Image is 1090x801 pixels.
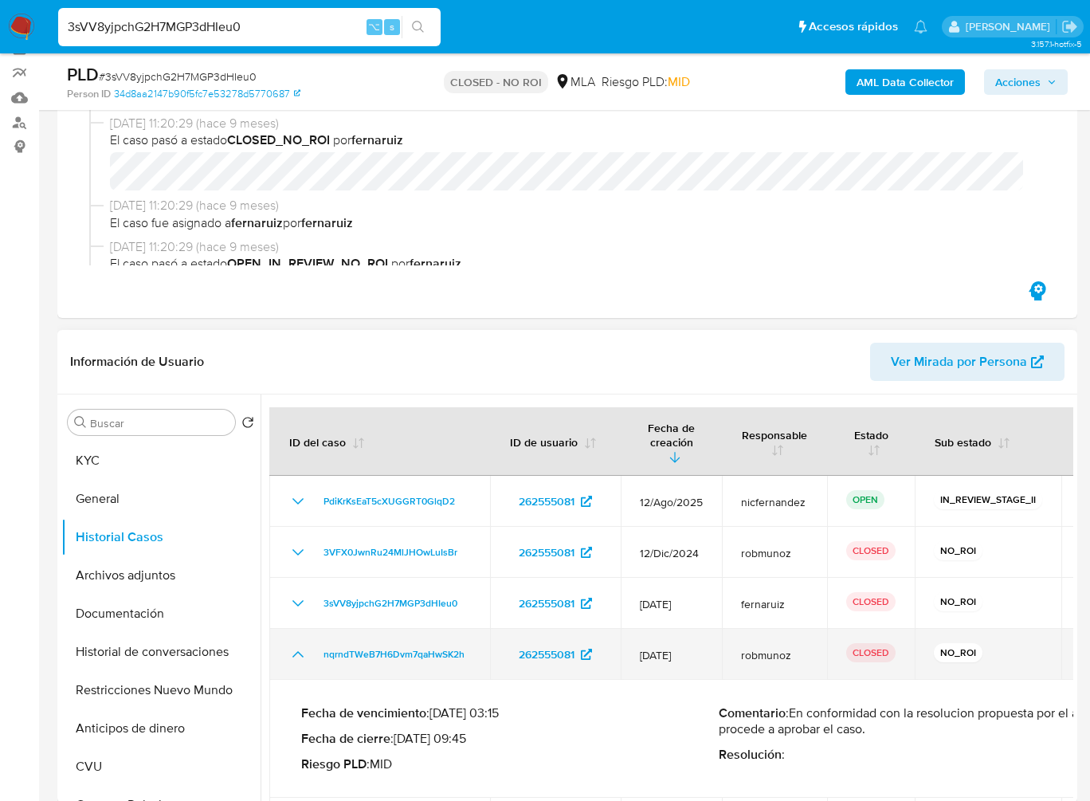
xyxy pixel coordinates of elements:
[1031,37,1082,50] span: 3.157.1-hotfix-5
[70,354,204,370] h1: Información de Usuario
[114,87,300,101] a: 34d8aa2147b90f5fc7e53278d5770687
[74,416,87,429] button: Buscar
[90,416,229,430] input: Buscar
[99,69,257,84] span: # 3sVV8yjpchG2H7MGP3dHIeu0
[67,61,99,87] b: PLD
[555,73,595,91] div: MLA
[390,19,394,34] span: s
[61,633,261,671] button: Historial de conversaciones
[351,131,403,149] b: fernaruiz
[857,69,954,95] b: AML Data Collector
[110,197,1039,214] span: [DATE] 11:20:29 (hace 9 meses)
[61,556,261,595] button: Archivos adjuntos
[891,343,1027,381] span: Ver Mirada por Persona
[61,518,261,556] button: Historial Casos
[966,19,1056,34] p: jessica.fukman@mercadolibre.com
[227,254,388,273] b: OPEN_IN_REVIEW_NO_ROI
[984,69,1068,95] button: Acciones
[61,748,261,786] button: CVU
[110,255,1039,273] span: El caso pasó a estado por
[241,416,254,434] button: Volver al orden por defecto
[668,73,690,91] span: MID
[870,343,1065,381] button: Ver Mirada por Persona
[110,214,1039,232] span: El caso fue asignado a por
[61,442,261,480] button: KYC
[61,709,261,748] button: Anticipos de dinero
[914,20,927,33] a: Notificaciones
[368,19,380,34] span: ⌥
[410,254,461,273] b: fernaruiz
[61,595,261,633] button: Documentación
[444,71,548,93] p: CLOSED - NO ROI
[227,131,330,149] b: CLOSED_NO_ROI
[58,17,441,37] input: Buscar usuario o caso...
[995,69,1041,95] span: Acciones
[1061,18,1078,35] a: Salir
[110,115,1039,132] span: [DATE] 11:20:29 (hace 9 meses)
[61,671,261,709] button: Restricciones Nuevo Mundo
[67,87,111,101] b: Person ID
[845,69,965,95] button: AML Data Collector
[110,238,1039,256] span: [DATE] 11:20:29 (hace 9 meses)
[61,480,261,518] button: General
[809,18,898,35] span: Accesos rápidos
[110,132,1039,149] span: El caso pasó a estado por
[301,214,353,232] b: fernaruiz
[231,214,283,232] b: fernaruiz
[602,73,690,91] span: Riesgo PLD:
[402,16,434,38] button: search-icon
